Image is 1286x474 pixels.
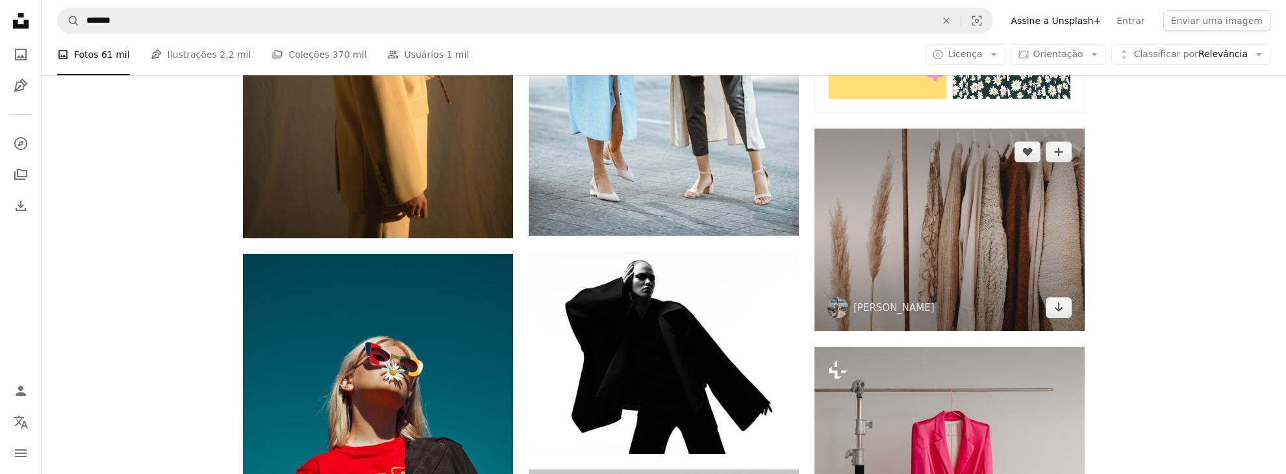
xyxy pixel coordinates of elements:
[8,440,34,466] button: Menu
[961,8,992,33] button: Pesquisa visual
[151,34,251,75] a: Ilustrações 2,2 mil
[8,162,34,188] a: Coleções
[1003,10,1109,31] a: Assine a Unsplash+
[8,73,34,99] a: Ilustrações
[948,49,982,59] span: Licença
[1046,297,1072,318] a: Baixar
[446,47,469,62] span: 1 mil
[1111,44,1270,65] button: Classificar porRelevância
[58,8,80,33] button: Pesquise na Unsplash
[1134,48,1248,61] span: Relevância
[8,131,34,156] a: Explorar
[387,34,469,75] a: Usuários 1 mil
[932,8,961,33] button: Limpar
[1134,49,1198,59] span: Classificar por
[8,42,34,68] a: Fotos
[827,297,848,318] img: Ir para o perfil de Alyssa Strohmann
[814,129,1085,331] img: hanged top on brown and white clothes horse
[57,8,993,34] form: Pesquise conteúdo visual em todo o site
[1011,44,1106,65] button: Orientação
[529,251,799,454] img: homem na jaqueta do terno preto
[243,450,513,462] a: mulher com óculos de sol em pé ao ar livre durante o dia
[8,409,34,435] button: Idioma
[529,347,799,358] a: homem na jaqueta do terno preto
[1015,142,1040,162] button: Curtir
[853,301,935,314] a: [PERSON_NAME]
[8,8,34,36] a: Início — Unsplash
[271,34,366,75] a: Coleções 370 mil
[220,47,251,62] span: 2,2 mil
[925,44,1005,65] button: Licença
[8,193,34,219] a: Histórico de downloads
[1033,49,1083,59] span: Orientação
[1109,10,1152,31] a: Entrar
[333,47,367,62] span: 370 mil
[1163,10,1270,31] button: Enviar uma imagem
[8,378,34,404] a: Entrar / Cadastrar-se
[814,224,1085,236] a: hanged top on brown and white clothes horse
[1046,142,1072,162] button: Adicionar à coleção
